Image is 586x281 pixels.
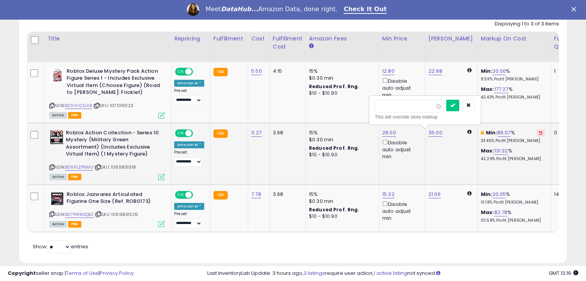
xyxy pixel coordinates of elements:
div: Amazon AI * [174,80,204,87]
b: Min: [481,67,492,75]
i: This overrides the store level min markup for this listing [481,130,484,135]
span: | SKU: 1070140123 [93,102,133,109]
div: Min Price [382,35,422,43]
span: ON [176,191,185,198]
div: Preset: [174,88,204,105]
a: B09PJZPNMV [65,164,93,171]
p: 42.29% Profit [PERSON_NAME] [481,156,545,162]
div: 15% [309,191,373,198]
span: All listings currently available for purchase on Amazon [49,174,67,180]
div: 1 [554,68,578,75]
i: DataHub... [221,5,258,13]
span: OFF [192,191,204,198]
div: Displaying 1 to 3 of 3 items [495,20,559,28]
div: Fulfillable Quantity [554,35,581,51]
div: Meet Amazon Data, done right. [205,5,337,13]
div: Close [571,7,579,12]
div: Cost [251,35,266,43]
img: 41VIXNxKdyL._SL40_.jpg [49,68,65,83]
a: Terms of Use [66,269,99,277]
div: ASIN: [49,191,165,227]
div: % [481,147,545,162]
b: Reduced Prof. Rng. [309,206,359,213]
div: Fulfillment [213,35,245,43]
a: 21.06 [428,191,441,198]
span: | SKU: 1069831326 [95,211,138,217]
a: 7.78 [251,191,261,198]
div: ASIN: [49,68,165,118]
img: 51Fx9173oXL._SL40_.jpg [49,129,64,145]
i: Calculated using Dynamic Max Price. [467,129,472,134]
div: Disable auto adjust min [382,77,419,99]
a: 3 listings [304,269,325,277]
div: 3.68 [273,129,300,136]
small: FBA [213,191,228,199]
p: 33.45% Profit [PERSON_NAME] [481,138,545,144]
a: 11.27 [251,129,262,137]
div: % [481,191,545,205]
i: Revert to store-level Min Markup [539,131,542,135]
a: 20.00 [492,67,506,75]
div: 3.68 [273,191,300,198]
a: 12.80 [382,67,395,75]
span: FBA [68,221,81,227]
div: 4.15 [273,68,300,75]
a: Check It Out [344,5,387,14]
a: B07PWKGQBZ [65,211,94,218]
a: 177.27 [494,85,508,93]
div: seller snap | | [8,270,134,277]
a: 29.00 [382,129,396,137]
div: ASIN: [49,129,165,179]
b: Reduced Prof. Rng. [309,83,359,90]
span: Show: entries [33,243,88,250]
div: Repricing [174,35,207,43]
b: Roblox Deluxe Mystery Pack Action Figure Series 1 - Includes Exclusive Virtual Item (Choose Figur... [67,68,160,98]
a: 5.50 [251,67,262,75]
a: 82.78 [494,209,507,216]
div: Title [47,35,168,43]
span: FBA [68,174,81,180]
a: 1 active listing [374,269,407,277]
span: FBA [68,112,81,119]
th: The percentage added to the cost of goods (COGS) that forms the calculator for Min & Max prices. [477,32,551,62]
div: Amazon Fees [309,35,376,43]
span: | SKU: 1069831318 [94,164,136,170]
div: Last InventoryLab Update: 3 hours ago, require user action, not synced. [207,270,578,277]
a: 131.32 [494,147,508,155]
div: This will override store markup [375,113,475,121]
div: % [481,209,545,223]
div: 14 [554,191,578,198]
div: 15% [309,68,373,75]
div: [PERSON_NAME] [428,35,474,43]
p: 30.58% Profit [PERSON_NAME] [481,218,545,223]
div: $10 - $10.90 [309,213,373,220]
div: % [481,68,545,82]
b: Max: [481,85,494,93]
a: Privacy Policy [100,269,134,277]
span: ON [176,68,185,75]
small: FBA [213,68,228,76]
small: Amazon Fees. [309,43,314,50]
div: Disable auto adjust min [382,138,419,161]
div: $10 - $10.90 [309,90,373,97]
div: Markup on Cost [481,35,547,43]
b: Reduced Prof. Rng. [309,145,359,151]
div: $10 - $10.90 [309,152,373,158]
div: % [481,86,545,100]
a: 86.07 [497,129,511,137]
div: Preset: [174,150,204,167]
span: OFF [192,130,204,136]
span: All listings currently available for purchase on Amazon [49,221,67,227]
b: Min: [481,191,492,198]
p: 10.18% Profit [PERSON_NAME] [481,200,545,205]
div: Amazon AI * [174,141,204,148]
strong: Copyright [8,269,36,277]
div: Preset: [174,211,204,229]
div: % [481,129,545,144]
b: Max: [481,147,494,154]
a: 35.00 [428,129,442,137]
img: Profile image for Georgie [187,3,199,16]
small: FBA [213,129,228,138]
a: 15.32 [382,191,395,198]
div: Fulfillment Cost [273,35,302,51]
